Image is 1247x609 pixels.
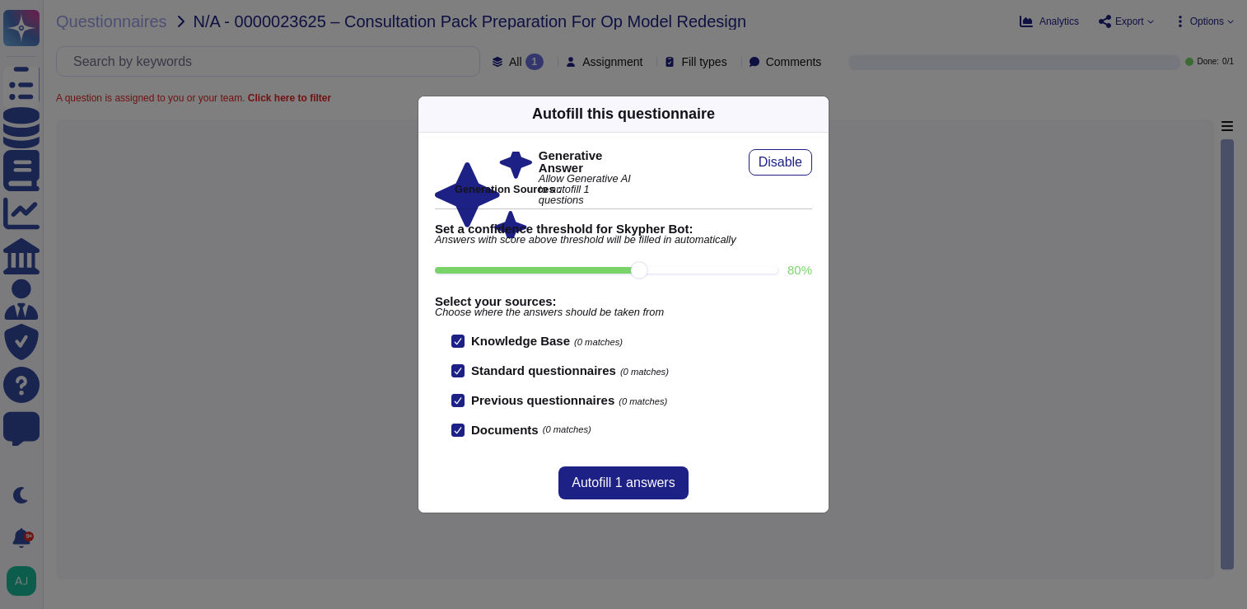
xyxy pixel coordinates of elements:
[471,334,570,348] b: Knowledge Base
[435,295,812,307] b: Select your sources:
[572,476,675,490] span: Autofill 1 answers
[543,425,591,434] span: (0 matches)
[471,424,539,436] b: Documents
[787,264,812,276] label: 80 %
[558,466,688,499] button: Autofill 1 answers
[539,174,636,205] span: Allow Generative AI to autofill 1 questions
[539,149,636,174] b: Generative Answer
[435,307,812,318] span: Choose where the answers should be taken from
[749,149,812,176] button: Disable
[574,337,623,347] span: (0 matches)
[759,156,802,169] span: Disable
[455,183,561,195] b: Generation Sources :
[471,363,616,377] b: Standard questionnaires
[620,367,669,377] span: (0 matches)
[435,223,812,235] b: Set a confidence threshold for Skypher Bot:
[471,393,614,407] b: Previous questionnaires
[435,235,812,246] span: Answers with score above threshold will be filled in automatically
[619,396,667,406] span: (0 matches)
[532,103,715,125] div: Autofill this questionnaire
